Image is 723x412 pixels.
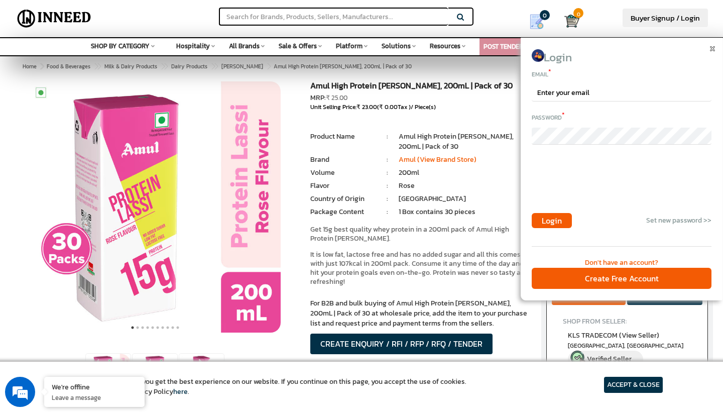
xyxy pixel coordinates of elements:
li: : [377,168,399,178]
span: Resources [430,41,460,51]
div: Email [532,67,711,79]
img: Amul High Protein Rose Lassi, 200mL [86,354,131,398]
a: Home [21,60,39,72]
span: Hospitality [176,41,210,51]
span: We are offline. Please leave us a message. [21,127,175,228]
div: MRP: [310,93,531,103]
span: Login [544,49,572,66]
img: inneed-verified-seller-icon.png [570,351,585,366]
div: Don't have an account? [532,258,711,268]
a: here [173,386,188,397]
span: Sale & Offers [279,41,317,51]
span: SHOP BY CATEGORY [91,41,150,51]
p: Get 15g best quality whey protein in a 200ml pack of Amul High Protein [PERSON_NAME]. [310,225,531,243]
div: We're offline [52,382,137,391]
li: Volume [310,168,377,178]
li: Amul High Protein [PERSON_NAME], 200mL | Pack of 30 [399,132,531,152]
a: Set new password >> [646,215,711,226]
span: > [211,60,216,72]
span: > [161,60,166,72]
p: Leave a message [52,393,137,402]
li: 1 Box contains 30 pieces [399,207,531,217]
img: Amul High Protein Rose Lassi, 200mL [133,354,177,398]
div: Unit Selling Price: ( Tax ) [310,103,531,112]
span: > [94,60,99,72]
div: Minimize live chat window [165,5,189,29]
span: / Piece(s) [411,102,436,112]
a: Food & Beverages [45,60,92,72]
a: Dairy Products [169,60,209,72]
li: Rose [399,181,531,191]
li: Flavor [310,181,377,191]
textarea: Type your message and click 'Submit' [5,274,191,310]
a: Cart 0 [564,10,571,32]
iframe: reCAPTCHA [532,164,684,203]
img: login icon [532,49,544,62]
a: [PERSON_NAME] [219,60,265,72]
a: my Quotes 0 [517,10,564,33]
a: KLS TRADECOM (View Seller) [GEOGRAPHIC_DATA], [GEOGRAPHIC_DATA] Verified Seller [568,330,686,368]
span: [PERSON_NAME] [221,62,263,70]
a: POST TENDER [484,42,523,51]
article: We use cookies to ensure you get the best experience on our website. If you continue on this page... [60,377,466,397]
span: Dairy Products [171,62,207,70]
button: 6 [155,323,160,333]
h1: Amul High Protein [PERSON_NAME], 200mL | Pack of 30 [310,81,531,93]
li: [GEOGRAPHIC_DATA] [399,194,531,204]
span: Platform [336,41,363,51]
li: Brand [310,155,377,165]
span: Login [542,215,562,227]
div: Leave a message [52,56,169,69]
button: 10 [175,323,180,333]
li: : [377,155,399,165]
img: Inneed.Market [14,6,95,31]
li: : [377,132,399,142]
p: It is low fat, lactose free and has no added sugar and all this comes with just 107kcal in 200ml ... [310,250,531,286]
h4: SHOP FROM SELLER: [563,318,691,325]
li: : [377,207,399,217]
span: ₹ 25.00 [326,93,347,102]
span: Buyer Signup / Login [631,12,700,24]
input: Enter your email [532,84,711,101]
span: Verified Seller [587,354,632,364]
button: 2 [135,323,140,333]
button: 7 [160,323,165,333]
li: : [377,181,399,191]
button: 8 [165,323,170,333]
em: Driven by SalesIQ [79,263,128,270]
button: 3 [140,323,145,333]
span: Amul High Protein [PERSON_NAME], 200mL | Pack of 30 [45,62,412,70]
span: KLS TRADECOM [568,330,659,341]
a: Buyer Signup / Login [623,9,708,27]
span: 0 [573,8,583,18]
li: Product Name [310,132,377,142]
img: close icon [710,46,715,51]
li: : [377,194,399,204]
span: Milk & Dairy Products [104,62,157,70]
span: > [267,60,272,72]
button: Login [532,213,572,228]
button: 9 [170,323,175,333]
button: 5 [150,323,155,333]
span: 0 [540,10,550,20]
div: Password [532,111,711,123]
input: Search for Brands, Products, Sellers, Manufacturers... [219,8,448,26]
img: Cart [564,14,579,29]
span: Solutions [382,41,411,51]
img: Amul High Protein Rose Lassi, 200mL [179,354,224,398]
img: logo_Zg8I0qSkbAqR2WFHt3p6CTuqpyXMFPubPcD2OT02zFN43Cy9FUNNG3NEPhM_Q1qe_.png [17,60,42,66]
button: CREATE ENQUIRY / RFI / RFP / RFQ / TENDER [310,334,493,354]
span: All Brands [229,41,260,51]
article: ACCEPT & CLOSE [604,377,663,393]
img: Show My Quotes [529,14,544,29]
span: East Delhi [568,342,686,350]
button: 1 [130,323,135,333]
em: Submit [147,310,182,323]
div: Create Free Account [532,268,711,289]
p: For B2B and bulk buying of Amul High Protein [PERSON_NAME], 200mL | Pack of 30 at wholesale price... [310,298,531,329]
span: ₹ 23.00 [356,102,377,112]
span: ₹ 0.00 [379,102,398,112]
a: Amul (View Brand Store) [399,154,476,165]
li: 200ml [399,168,531,178]
span: > [40,62,43,70]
